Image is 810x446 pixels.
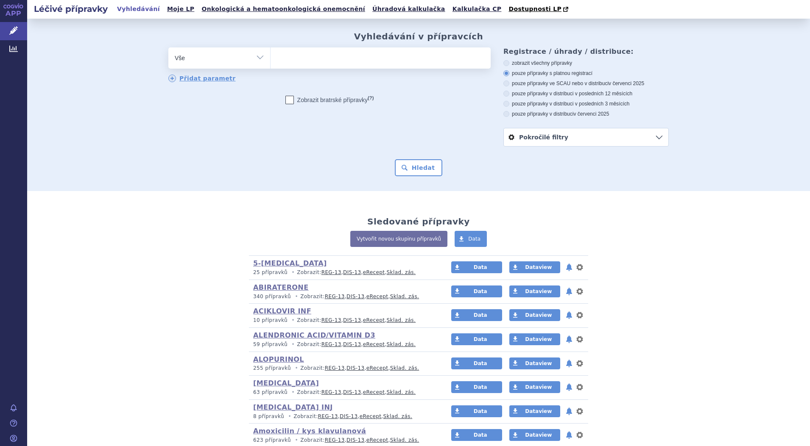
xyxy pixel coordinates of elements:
[387,269,416,275] a: Sklad. zás.
[366,294,388,299] a: eRecept
[253,341,435,348] p: Zobrazit: , , ,
[609,80,644,86] span: v červenci 2025
[525,264,552,270] span: Dataview
[343,389,361,395] a: DIS-13
[474,432,487,438] span: Data
[253,293,435,300] p: Zobrazit: , , ,
[474,264,487,270] span: Data
[289,269,297,276] i: •
[575,286,584,296] button: nastavení
[503,90,669,97] label: pouze přípravky v distribuci v posledních 12 měsících
[451,309,502,321] a: Data
[525,336,552,342] span: Dataview
[503,60,669,66] label: zobrazit všechny přípravky
[253,259,327,267] a: 5-[MEDICAL_DATA]
[253,413,435,420] p: Zobrazit: , , ,
[289,341,297,348] i: •
[468,236,480,242] span: Data
[395,159,443,176] button: Hledat
[318,413,338,419] a: REG-13
[565,406,573,416] button: notifikace
[525,432,552,438] span: Dataview
[387,389,416,395] a: Sklad. zás.
[450,3,504,15] a: Kalkulačka CP
[509,381,560,393] a: Dataview
[565,286,573,296] button: notifikace
[387,341,416,347] a: Sklad. zás.
[474,288,487,294] span: Data
[253,355,304,363] a: ALOPURINOL
[253,269,435,276] p: Zobrazit: , , ,
[27,3,115,15] h2: Léčivé přípravky
[451,261,502,273] a: Data
[343,341,361,347] a: DIS-13
[525,288,552,294] span: Dataview
[368,95,374,101] abbr: (?)
[253,317,288,323] span: 10 přípravků
[367,216,470,227] h2: Sledované přípravky
[506,3,573,15] a: Dostupnosti LP
[474,408,487,414] span: Data
[565,334,573,344] button: notifikace
[253,294,291,299] span: 340 přípravků
[575,334,584,344] button: nastavení
[575,358,584,368] button: nastavení
[168,75,236,82] a: Přidat parametr
[575,406,584,416] button: nastavení
[253,437,435,444] p: Zobrazit: , , ,
[253,389,288,395] span: 63 přípravků
[575,262,584,272] button: nastavení
[509,309,560,321] a: Dataview
[525,360,552,366] span: Dataview
[286,413,293,420] i: •
[503,80,669,87] label: pouze přípravky ve SCAU nebo v distribuci
[366,365,388,371] a: eRecept
[321,317,341,323] a: REG-13
[253,331,375,339] a: ALENDRONIC ACID/VITAMIN D3
[451,429,502,441] a: Data
[451,357,502,369] a: Data
[253,283,308,291] a: ABIRATERONE
[253,379,319,387] a: [MEDICAL_DATA]
[474,384,487,390] span: Data
[325,294,345,299] a: REG-13
[503,100,669,107] label: pouze přípravky v distribuci v posledních 3 měsících
[383,413,413,419] a: Sklad. zás.
[363,341,385,347] a: eRecept
[565,310,573,320] button: notifikace
[253,365,291,371] span: 255 přípravků
[253,317,435,324] p: Zobrazit: , , ,
[504,128,668,146] a: Pokročilé filtry
[573,111,609,117] span: v červenci 2025
[289,317,297,324] i: •
[115,3,162,15] a: Vyhledávání
[565,382,573,392] button: notifikace
[293,437,300,444] i: •
[509,333,560,345] a: Dataview
[343,269,361,275] a: DIS-13
[253,403,333,411] a: [MEDICAL_DATA] INJ
[451,405,502,417] a: Data
[455,231,487,247] a: Data
[575,382,584,392] button: nastavení
[165,3,197,15] a: Moje LP
[325,437,345,443] a: REG-13
[253,365,435,372] p: Zobrazit: , , ,
[509,429,560,441] a: Dataview
[346,365,364,371] a: DIS-13
[293,293,300,300] i: •
[370,3,448,15] a: Úhradová kalkulačka
[509,261,560,273] a: Dataview
[253,427,366,435] a: Amoxicilin / kys klavulanová
[565,358,573,368] button: notifikace
[509,285,560,297] a: Dataview
[387,317,416,323] a: Sklad. zás.
[565,262,573,272] button: notifikace
[474,360,487,366] span: Data
[451,285,502,297] a: Data
[321,341,341,347] a: REG-13
[474,336,487,342] span: Data
[525,312,552,318] span: Dataview
[253,413,284,419] span: 8 přípravků
[575,310,584,320] button: nastavení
